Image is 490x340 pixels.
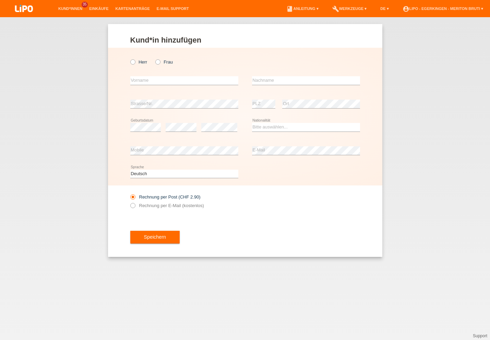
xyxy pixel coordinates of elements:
a: E-Mail Support [153,7,192,11]
i: account_circle [403,5,409,12]
h1: Kund*in hinzufügen [130,36,360,44]
a: account_circleLIPO - Egerkingen - Meriton Bruti ▾ [399,7,487,11]
input: Rechnung per Post (CHF 2.90) [130,194,135,203]
a: LIPO pay [7,14,41,19]
input: Rechnung per E-Mail (kostenlos) [130,203,135,212]
input: Herr [130,59,135,64]
a: Kund*innen [55,7,86,11]
label: Rechnung per E-Mail (kostenlos) [130,203,204,208]
button: Speichern [130,231,180,244]
span: Speichern [144,234,166,240]
label: Frau [155,59,173,65]
i: book [286,5,293,12]
a: Support [473,333,487,338]
a: buildWerkzeuge ▾ [329,7,370,11]
a: DE ▾ [377,7,392,11]
i: build [332,5,339,12]
label: Rechnung per Post (CHF 2.90) [130,194,201,200]
span: 35 [82,2,88,8]
label: Herr [130,59,147,65]
a: Kartenanträge [112,7,153,11]
a: bookAnleitung ▾ [283,7,322,11]
input: Frau [155,59,160,64]
a: Einkäufe [86,7,112,11]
